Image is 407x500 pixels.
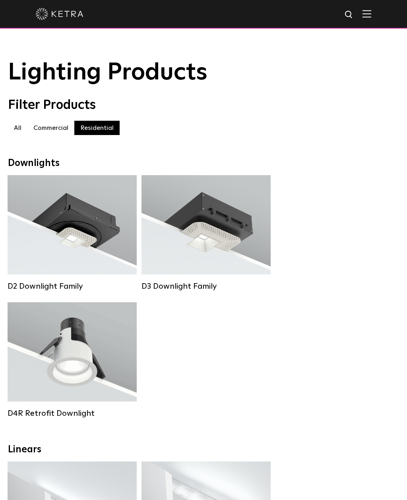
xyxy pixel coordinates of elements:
label: All [8,121,27,135]
div: Downlights [8,158,399,169]
div: Linears [8,444,399,456]
a: D4R Retrofit Downlight Lumen Output:800Colors:White / BlackBeam Angles:15° / 25° / 40° / 60°Watta... [8,302,137,417]
div: D2 Downlight Family [8,282,137,291]
label: Commercial [27,121,74,135]
div: D3 Downlight Family [141,282,271,291]
img: ketra-logo-2019-white [36,8,83,20]
div: Filter Products [8,98,399,113]
div: D4R Retrofit Downlight [8,409,137,418]
img: search icon [344,10,354,20]
a: D2 Downlight Family Lumen Output:1200Colors:White / Black / Gloss Black / Silver / Bronze / Silve... [8,175,137,290]
span: Lighting Products [8,61,207,85]
label: Residential [74,121,120,135]
a: D3 Downlight Family Lumen Output:700 / 900 / 1100Colors:White / Black / Silver / Bronze / Paintab... [141,175,271,290]
img: Hamburger%20Nav.svg [362,10,371,17]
